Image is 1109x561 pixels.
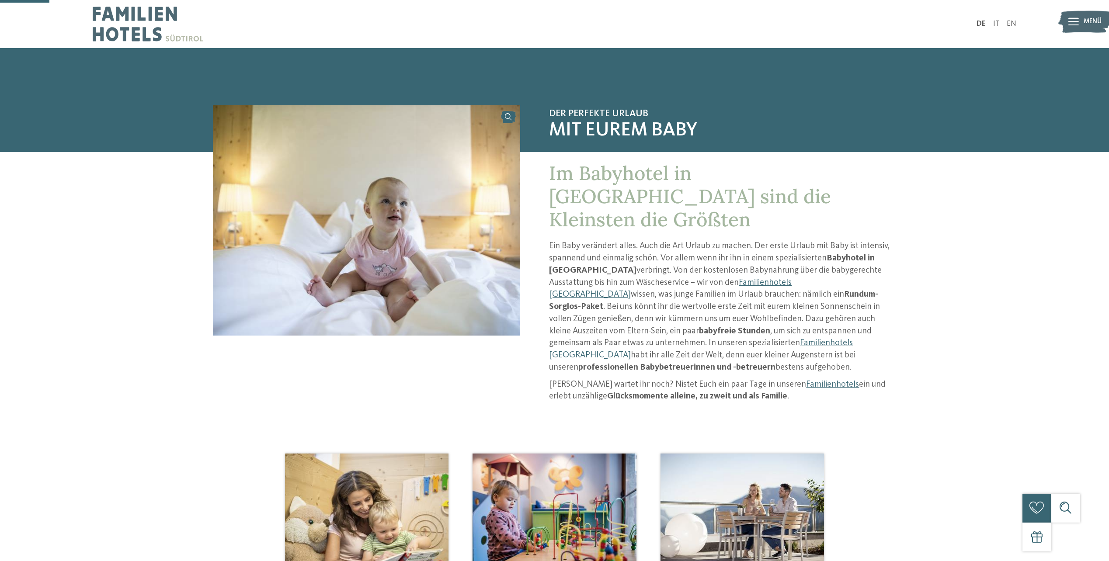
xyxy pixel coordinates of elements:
[806,380,859,389] a: Familienhotels
[1084,17,1102,27] span: Menü
[549,119,896,142] span: mit eurem Baby
[1007,20,1016,28] a: EN
[699,327,770,336] strong: babyfreie Stunden
[549,379,896,403] p: [PERSON_NAME] wartet ihr noch? Nistet Euch ein paar Tage in unseren ein und erlebt unzählige .
[993,20,1000,28] a: IT
[549,161,831,232] span: Im Babyhotel in [GEOGRAPHIC_DATA] sind die Kleinsten die Größten
[578,363,775,372] strong: professionellen Babybetreuerinnen und -betreuern
[549,240,896,374] p: Ein Baby verändert alles. Auch die Art Urlaub zu machen. Der erste Urlaub mit Baby ist intensiv, ...
[549,108,896,119] span: Der perfekte Urlaub
[607,392,787,401] strong: Glücksmomente alleine, zu zweit und als Familie
[213,105,520,336] img: Babyhotel in Südtirol für einen ganz entspannten Urlaub
[977,20,986,28] a: DE
[549,254,875,275] strong: Babyhotel in [GEOGRAPHIC_DATA]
